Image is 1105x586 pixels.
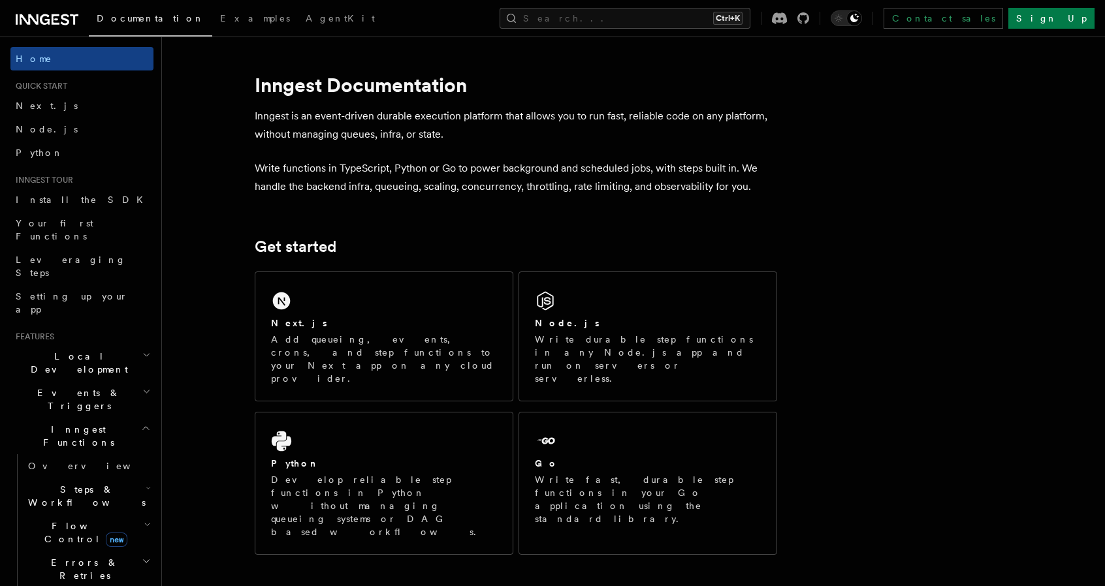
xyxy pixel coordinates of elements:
a: Next.jsAdd queueing, events, crons, and step functions to your Next app on any cloud provider. [255,271,513,401]
p: Write durable step functions in any Node.js app and run on servers or serverless. [535,333,761,385]
a: Setting up your app [10,285,153,321]
span: Examples [220,13,290,23]
span: Overview [28,461,163,471]
p: Write fast, durable step functions in your Go application using the standard library. [535,473,761,525]
a: Get started [255,238,336,256]
span: Errors & Retries [23,556,142,582]
a: Sign Up [1008,8,1095,29]
a: Home [10,47,153,70]
span: Inngest Functions [10,423,141,449]
span: Home [16,52,52,65]
kbd: Ctrl+K [713,12,743,25]
span: Flow Control [23,519,144,546]
span: Setting up your app [16,291,128,315]
a: Contact sales [884,8,1003,29]
span: Steps & Workflows [23,483,146,509]
span: Install the SDK [16,194,151,205]
button: Search...Ctrl+K [500,8,750,29]
a: Node.js [10,117,153,141]
span: Node.js [16,124,78,134]
a: Examples [212,4,298,35]
button: Inngest Functions [10,418,153,454]
a: Documentation [89,4,212,37]
span: Your first Functions [16,218,93,241]
a: AgentKit [298,4,383,35]
span: Python [16,147,63,158]
span: new [106,532,127,547]
span: Features [10,332,54,342]
button: Steps & Workflows [23,478,153,514]
a: PythonDevelop reliable step functions in Python without managing queueing systems or DAG based wo... [255,412,513,555]
h2: Go [535,457,558,470]
span: Inngest tour [10,175,73,185]
a: Next.js [10,94,153,117]
h2: Python [271,457,319,470]
a: Python [10,141,153,164]
span: Next.js [16,100,78,111]
span: Leveraging Steps [16,254,126,278]
button: Local Development [10,345,153,381]
a: Leveraging Steps [10,248,153,285]
a: Overview [23,454,153,478]
a: Install the SDK [10,188,153,211]
span: Documentation [97,13,204,23]
a: Your first Functions [10,211,153,248]
h2: Node.js [535,316,600,330]
span: Events & Triggers [10,386,142,412]
p: Add queueing, events, crons, and step functions to your Next app on any cloud provider. [271,333,497,385]
a: Node.jsWrite durable step functions in any Node.js app and run on servers or serverless. [519,271,777,401]
span: AgentKit [306,13,375,23]
p: Write functions in TypeScript, Python or Go to power background and scheduled jobs, with steps bu... [255,159,777,196]
button: Toggle dark mode [831,10,862,26]
h1: Inngest Documentation [255,73,777,97]
span: Quick start [10,81,67,91]
p: Inngest is an event-driven durable execution platform that allows you to run fast, reliable code ... [255,107,777,144]
button: Flow Controlnew [23,514,153,551]
span: Local Development [10,350,142,376]
button: Events & Triggers [10,381,153,418]
p: Develop reliable step functions in Python without managing queueing systems or DAG based workflows. [271,473,497,538]
a: GoWrite fast, durable step functions in your Go application using the standard library. [519,412,777,555]
h2: Next.js [271,316,327,330]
